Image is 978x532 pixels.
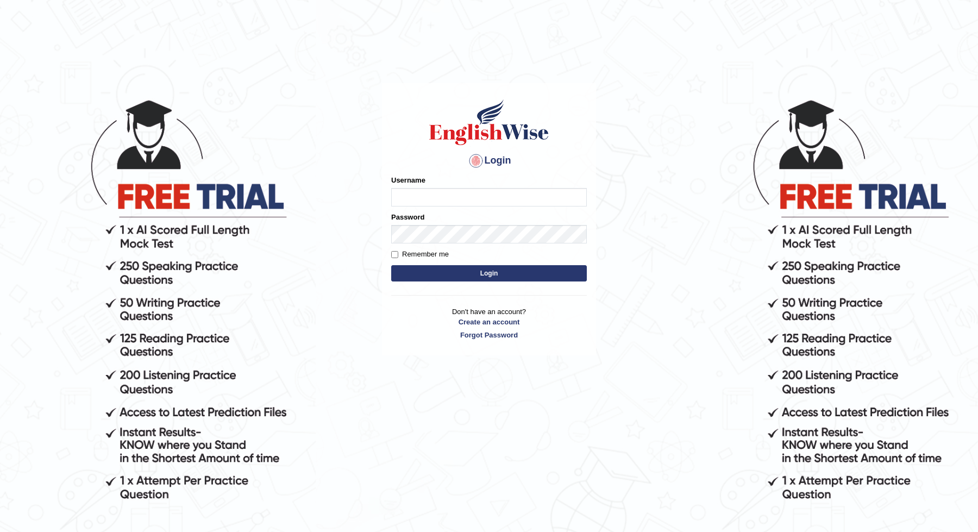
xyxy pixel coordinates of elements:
[391,306,587,340] p: Don't have an account?
[391,330,587,340] a: Forgot Password
[391,212,424,222] label: Password
[391,249,449,260] label: Remember me
[391,317,587,327] a: Create an account
[391,175,425,185] label: Username
[427,98,551,147] img: Logo of English Wise sign in for intelligent practice with AI
[391,152,587,170] h4: Login
[391,265,587,281] button: Login
[391,251,398,258] input: Remember me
